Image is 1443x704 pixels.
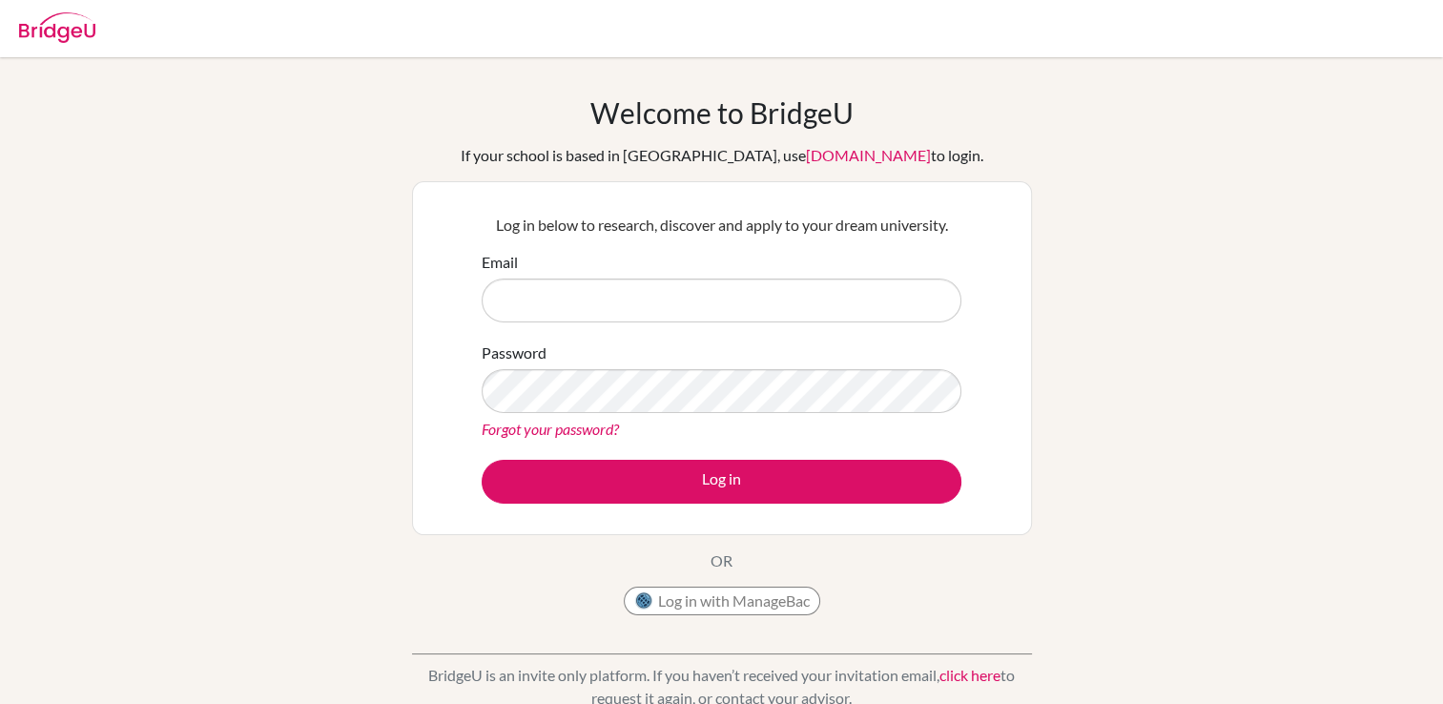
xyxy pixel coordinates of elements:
[482,460,961,504] button: Log in
[482,342,546,364] label: Password
[461,144,983,167] div: If your school is based in [GEOGRAPHIC_DATA], use to login.
[624,587,820,615] button: Log in with ManageBac
[482,420,619,438] a: Forgot your password?
[939,666,1000,684] a: click here
[482,251,518,274] label: Email
[711,549,732,572] p: OR
[482,214,961,237] p: Log in below to research, discover and apply to your dream university.
[590,95,854,130] h1: Welcome to BridgeU
[19,12,95,43] img: Bridge-U
[806,146,931,164] a: [DOMAIN_NAME]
